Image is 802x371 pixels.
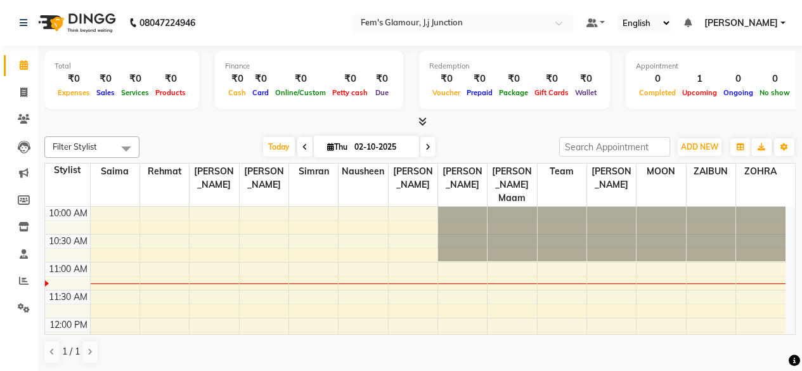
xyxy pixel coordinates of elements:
[636,61,793,72] div: Appointment
[704,16,778,30] span: [PERSON_NAME]
[429,88,463,97] span: Voucher
[531,72,572,86] div: ₹0
[720,88,756,97] span: Ongoing
[636,72,679,86] div: 0
[372,88,392,97] span: Due
[249,88,272,97] span: Card
[339,164,387,179] span: Nausheen
[538,164,586,179] span: Team
[55,61,189,72] div: Total
[587,164,636,193] span: [PERSON_NAME]
[55,72,93,86] div: ₹0
[463,72,496,86] div: ₹0
[756,88,793,97] span: No show
[637,164,685,179] span: MOON
[463,88,496,97] span: Prepaid
[93,72,118,86] div: ₹0
[272,72,329,86] div: ₹0
[720,72,756,86] div: 0
[351,138,414,157] input: 2025-10-02
[140,164,189,179] span: Rehmat
[679,88,720,97] span: Upcoming
[371,72,393,86] div: ₹0
[572,88,600,97] span: Wallet
[46,207,90,220] div: 10:00 AM
[289,164,338,179] span: Simran
[225,61,393,72] div: Finance
[152,88,189,97] span: Products
[55,88,93,97] span: Expenses
[389,164,437,193] span: [PERSON_NAME]
[324,142,351,152] span: Thu
[53,141,97,152] span: Filter Stylist
[687,164,735,179] span: ZAIBUN
[272,88,329,97] span: Online/Custom
[91,164,139,179] span: Saima
[32,5,119,41] img: logo
[152,72,189,86] div: ₹0
[46,263,90,276] div: 11:00 AM
[240,164,288,193] span: [PERSON_NAME]
[488,164,536,206] span: [PERSON_NAME] maam
[118,88,152,97] span: Services
[438,164,487,193] span: [PERSON_NAME]
[139,5,195,41] b: 08047224946
[736,164,786,179] span: ZOHRA
[329,72,371,86] div: ₹0
[679,72,720,86] div: 1
[190,164,238,193] span: [PERSON_NAME]
[678,138,721,156] button: ADD NEW
[329,88,371,97] span: Petty cash
[93,88,118,97] span: Sales
[263,137,295,157] span: Today
[756,72,793,86] div: 0
[636,88,679,97] span: Completed
[46,235,90,248] div: 10:30 AM
[681,142,718,152] span: ADD NEW
[47,318,90,332] div: 12:00 PM
[572,72,600,86] div: ₹0
[249,72,272,86] div: ₹0
[429,72,463,86] div: ₹0
[46,290,90,304] div: 11:30 AM
[225,88,249,97] span: Cash
[531,88,572,97] span: Gift Cards
[429,61,600,72] div: Redemption
[225,72,249,86] div: ₹0
[62,345,80,358] span: 1 / 1
[496,88,531,97] span: Package
[45,164,90,177] div: Stylist
[559,137,670,157] input: Search Appointment
[118,72,152,86] div: ₹0
[496,72,531,86] div: ₹0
